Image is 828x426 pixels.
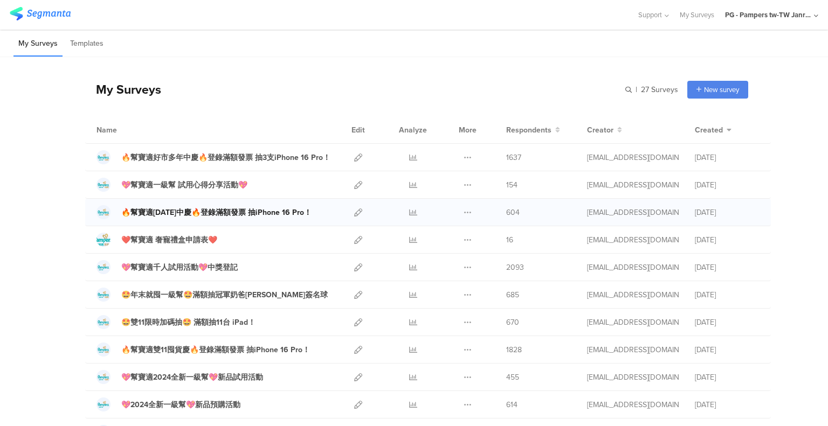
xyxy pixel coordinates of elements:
[121,399,240,410] div: 💖2024全新一級幫💖新品預購活動
[96,233,217,247] a: ❤️幫寶適 奢寵禮盒申請表❤️
[96,288,328,302] a: 🤩年末就囤一級幫🤩滿額抽冠軍奶爸[PERSON_NAME]簽名球
[121,234,217,246] div: ❤️幫寶適 奢寵禮盒申請表❤️
[96,397,240,411] a: 💖2024全新一級幫💖新品預購活動
[695,344,760,355] div: [DATE]
[641,84,678,95] span: 27 Surveys
[121,179,247,191] div: 💖幫寶適一級幫 試用心得分享活動💖
[725,10,811,20] div: PG - Pampers tw-TW Janrain
[587,124,622,136] button: Creator
[587,179,679,191] div: hsiao.c.1@pg.com
[121,372,263,383] div: 💖幫寶適2024全新一級幫💖新品試用活動
[96,343,310,357] a: 🔥幫寶適雙11囤貨慶🔥登錄滿額發票 抽iPhone 16 Pro！
[587,262,679,273] div: hsiao.c.1@pg.com
[65,31,108,57] li: Templates
[695,234,760,246] div: [DATE]
[695,262,760,273] div: [DATE]
[506,179,517,191] span: 154
[587,399,679,410] div: hsiao.c.1@pg.com
[506,344,522,355] span: 1828
[587,207,679,218] div: hsiao.c.1@pg.com
[13,31,63,57] li: My Surveys
[695,152,760,163] div: [DATE]
[506,124,560,136] button: Respondents
[456,116,479,143] div: More
[121,344,310,355] div: 🔥幫寶適雙11囤貨慶🔥登錄滿額發票 抽iPhone 16 Pro！
[506,234,513,246] span: 16
[506,152,521,163] span: 1637
[506,207,520,218] span: 604
[704,85,739,95] span: New survey
[96,205,312,219] a: 🔥幫寶適[DATE]中慶🔥登錄滿額發票 抽iPhone 16 Pro！
[695,179,760,191] div: [DATE]
[695,399,760,410] div: [DATE]
[397,116,429,143] div: Analyze
[638,10,662,20] span: Support
[506,262,524,273] span: 2093
[587,317,679,328] div: hsiao.c.1@pg.com
[121,262,238,273] div: 💖幫寶適千人試用活動💖中獎登記
[587,234,679,246] div: hsiao.c.1@pg.com
[695,207,760,218] div: [DATE]
[695,124,723,136] span: Created
[506,372,519,383] span: 455
[695,124,732,136] button: Created
[96,124,161,136] div: Name
[506,317,519,328] span: 670
[587,344,679,355] div: hsiao.c.1@pg.com
[121,289,328,301] div: 🤩年末就囤一級幫🤩滿額抽冠軍奶爸陳傑憲簽名球
[695,372,760,383] div: [DATE]
[347,116,370,143] div: Edit
[96,178,247,192] a: 💖幫寶適一級幫 試用心得分享活動💖
[587,124,613,136] span: Creator
[695,317,760,328] div: [DATE]
[96,150,330,164] a: 🔥幫寶適好市多年中慶🔥登錄滿額發票 抽3支iPhone 16 Pro！
[121,207,312,218] div: 🔥幫寶適618年中慶🔥登錄滿額發票 抽iPhone 16 Pro！
[121,152,330,163] div: 🔥幫寶適好市多年中慶🔥登錄滿額發票 抽3支iPhone 16 Pro！
[85,80,161,99] div: My Surveys
[634,84,639,95] span: |
[96,315,256,329] a: 🤩雙11限時加碼抽🤩 滿額抽11台 iPad！
[96,260,238,274] a: 💖幫寶適千人試用活動💖中獎登記
[10,7,71,20] img: segmanta logo
[587,152,679,163] div: hsiao.c.1@pg.com
[506,399,517,410] span: 614
[506,124,551,136] span: Respondents
[506,289,519,301] span: 685
[587,289,679,301] div: hsiao.c.1@pg.com
[121,317,256,328] div: 🤩雙11限時加碼抽🤩 滿額抽11台 iPad！
[587,372,679,383] div: hsiao.c.1@pg.com
[96,370,263,384] a: 💖幫寶適2024全新一級幫💖新品試用活動
[695,289,760,301] div: [DATE]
